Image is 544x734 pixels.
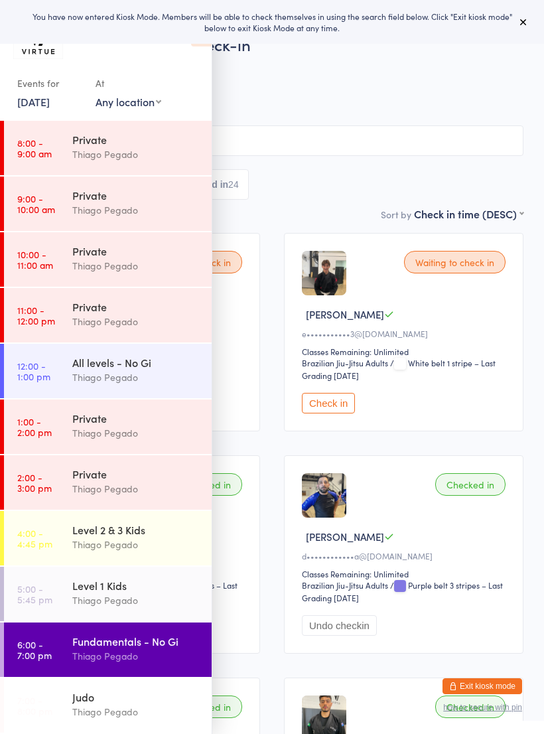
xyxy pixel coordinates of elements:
a: 2:00 -3:00 pmPrivateThiago Pegado [4,455,212,510]
time: 12:00 - 1:00 pm [17,360,50,382]
time: 7:00 - 8:00 pm [17,695,52,716]
div: Check in time (DESC) [414,206,523,221]
div: Private [72,244,200,258]
div: Private [72,299,200,314]
h2: Fundamentals - No Gi Check-in [21,33,523,55]
div: Brazilian Jiu-Jitsu Adults [302,579,388,591]
div: Thiago Pegado [72,202,200,218]
div: Classes Remaining: Unlimited [302,346,510,357]
div: Private [72,467,200,481]
span: Brazilian Jiu-Jitsu Adults [21,102,523,115]
div: Thiago Pegado [72,704,200,719]
div: e•••••••••••3@[DOMAIN_NAME] [302,328,510,339]
div: Level 1 Kids [72,578,200,593]
span: Thiago Pegado [21,75,503,88]
time: 6:00 - 7:00 pm [17,639,52,660]
div: Thiago Pegado [72,648,200,664]
span: Virtue Brazilian Jiu-Jitsu [21,88,503,102]
time: 10:00 - 11:00 am [17,249,53,270]
div: Thiago Pegado [72,537,200,552]
a: 11:00 -12:00 pmPrivateThiago Pegado [4,288,212,342]
span: [PERSON_NAME] [306,307,384,321]
a: [DATE] [17,94,50,109]
div: Thiago Pegado [72,425,200,441]
div: Any location [96,94,161,109]
a: 7:00 -8:00 pmJudoThiago Pegado [4,678,212,733]
time: 9:00 - 10:00 am [17,193,55,214]
div: Private [72,132,200,147]
a: 1:00 -2:00 pmPrivateThiago Pegado [4,400,212,454]
time: 2:00 - 3:00 pm [17,472,52,493]
img: image1705479313.png [302,473,346,518]
a: 9:00 -10:00 amPrivateThiago Pegado [4,177,212,231]
div: At [96,72,161,94]
div: Private [72,411,200,425]
a: 6:00 -7:00 pmFundamentals - No GiThiago Pegado [4,623,212,677]
time: 5:00 - 5:45 pm [17,583,52,605]
a: 10:00 -11:00 amPrivateThiago Pegado [4,232,212,287]
div: Thiago Pegado [72,593,200,608]
div: d••••••••••••a@[DOMAIN_NAME] [302,550,510,561]
div: Classes Remaining: Unlimited [302,568,510,579]
a: 4:00 -4:45 pmLevel 2 & 3 KidsThiago Pegado [4,511,212,565]
button: Exit kiosk mode [442,678,522,694]
img: image1729821625.png [302,251,346,295]
div: Waiting to check in [404,251,506,273]
div: Checked in [435,473,506,496]
div: Level 2 & 3 Kids [72,522,200,537]
div: Thiago Pegado [72,258,200,273]
time: 11:00 - 12:00 pm [17,305,55,326]
div: Fundamentals - No Gi [72,634,200,648]
div: Private [72,188,200,202]
div: Brazilian Jiu-Jitsu Adults [302,357,388,368]
time: 8:00 - 9:00 am [17,137,52,159]
div: You have now entered Kiosk Mode. Members will be able to check themselves in using the search fie... [21,11,523,33]
a: 8:00 -9:00 amPrivateThiago Pegado [4,121,212,175]
div: Thiago Pegado [72,481,200,496]
button: Check in [302,393,355,413]
span: [DATE] 6:00pm [21,62,503,75]
button: Undo checkin [302,615,377,636]
time: 4:00 - 4:45 pm [17,528,52,549]
div: Thiago Pegado [72,147,200,162]
input: Search [21,125,523,156]
div: Thiago Pegado [72,314,200,329]
div: 24 [228,179,239,190]
div: Judo [72,690,200,704]
div: All levels - No Gi [72,355,200,370]
div: Checked in [435,696,506,718]
span: [PERSON_NAME] [306,530,384,544]
div: Events for [17,72,82,94]
div: Thiago Pegado [72,370,200,385]
a: 12:00 -1:00 pmAll levels - No GiThiago Pegado [4,344,212,398]
label: Sort by [381,208,411,221]
button: how to secure with pin [443,703,522,712]
time: 1:00 - 2:00 pm [17,416,52,437]
a: 5:00 -5:45 pmLevel 1 KidsThiago Pegado [4,567,212,621]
